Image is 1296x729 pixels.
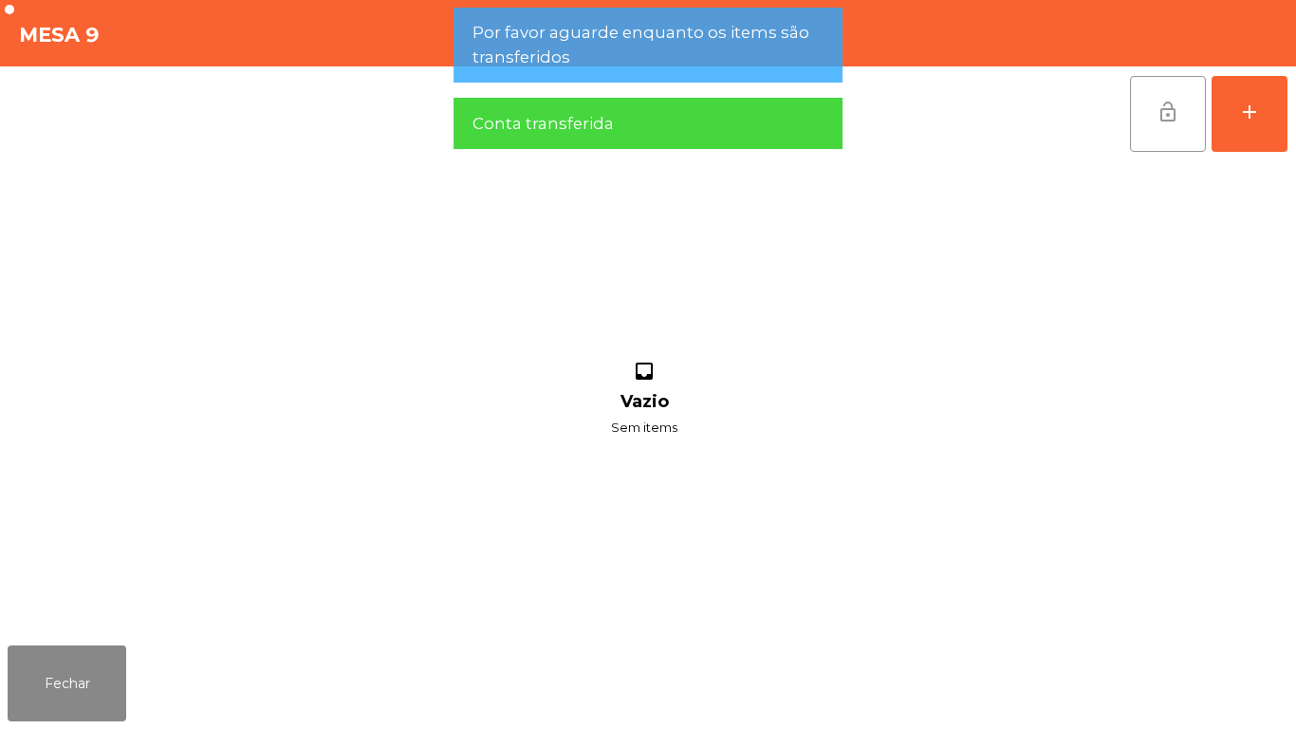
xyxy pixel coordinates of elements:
button: Fechar [8,645,126,721]
i: inbox [630,360,658,388]
span: Por favor aguarde enquanto os items são transferidos [472,21,824,68]
button: lock_open [1130,76,1206,152]
button: add [1212,76,1287,152]
span: Sem items [611,416,677,439]
h4: Mesa 9 [19,21,100,49]
span: Conta transferida [472,112,614,136]
div: add [1238,101,1261,123]
span: lock_open [1157,101,1179,123]
h1: Vazio [620,392,669,412]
